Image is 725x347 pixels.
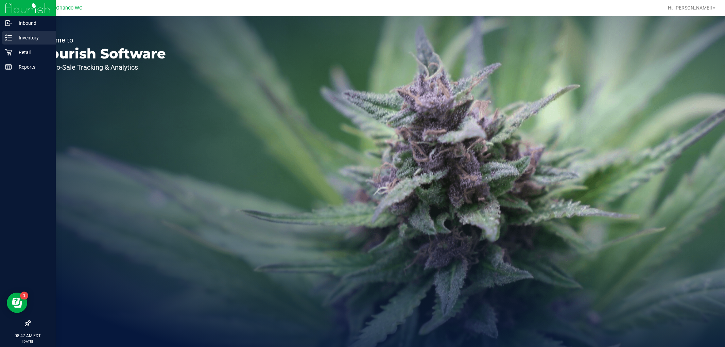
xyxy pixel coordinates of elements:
p: Inventory [12,34,53,42]
p: [DATE] [3,339,53,344]
iframe: Resource center [7,293,27,313]
p: Welcome to [37,37,166,44]
iframe: Resource center unread badge [20,292,28,300]
p: Flourish Software [37,47,166,60]
p: Retail [12,48,53,56]
span: Orlando WC [56,5,83,11]
p: Seed-to-Sale Tracking & Analytics [37,64,166,71]
span: Hi, [PERSON_NAME]! [668,5,712,11]
p: 08:47 AM EDT [3,333,53,339]
inline-svg: Inbound [5,20,12,27]
inline-svg: Inventory [5,34,12,41]
inline-svg: Reports [5,64,12,70]
inline-svg: Retail [5,49,12,56]
p: Inbound [12,19,53,27]
p: Reports [12,63,53,71]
